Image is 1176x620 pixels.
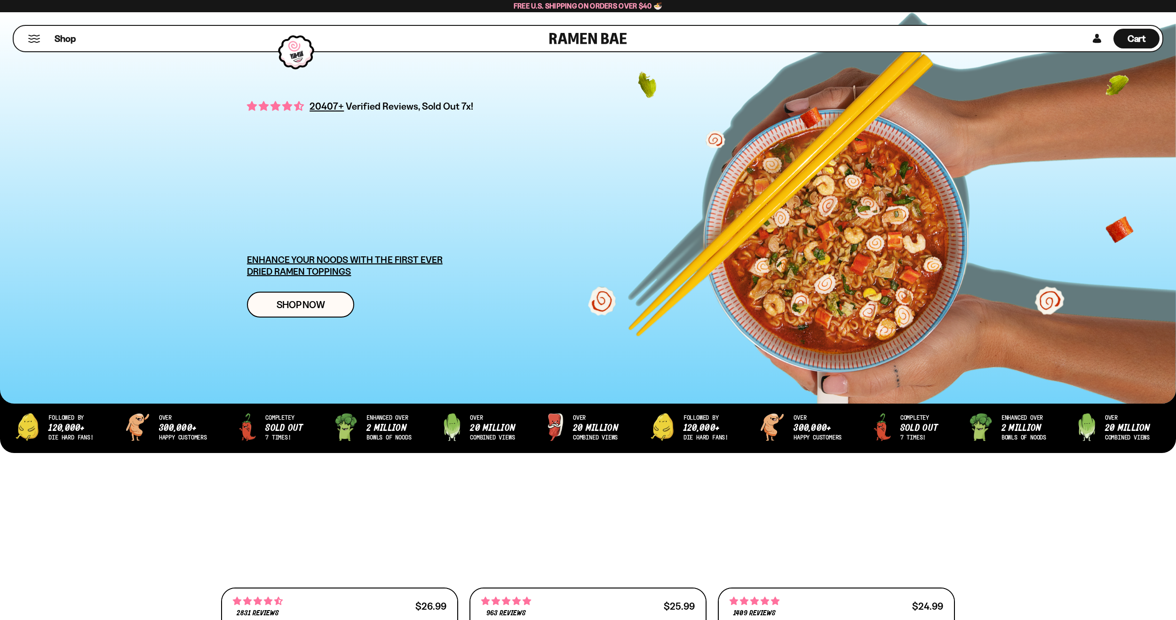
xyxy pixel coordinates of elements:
[55,32,76,45] span: Shop
[486,610,526,617] span: 963 reviews
[247,292,354,318] a: Shop Now
[233,595,283,607] span: 4.68 stars
[1128,33,1146,44] span: Cart
[730,595,779,607] span: 4.76 stars
[346,100,473,112] span: Verified Reviews, Sold Out 7x!
[664,602,695,611] div: $25.99
[310,99,344,113] span: 20407+
[912,602,943,611] div: $24.99
[55,29,76,48] a: Shop
[277,300,325,310] span: Shop Now
[415,602,446,611] div: $26.99
[1113,26,1160,51] div: Cart
[481,595,531,607] span: 4.75 stars
[514,1,663,10] span: Free U.S. Shipping on Orders over $40 🍜
[237,610,279,617] span: 2831 reviews
[733,610,775,617] span: 1409 reviews
[28,35,40,43] button: Mobile Menu Trigger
